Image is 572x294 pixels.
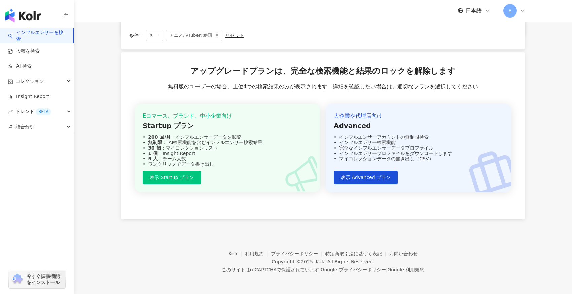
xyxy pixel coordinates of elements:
[143,134,312,140] div: ：インフルエンサーデータを閲覧
[8,29,68,42] a: searchインフルエンサーを検索
[509,7,512,14] span: E
[334,121,503,130] div: Advanced
[190,66,456,77] span: アップグレードプランは、完全な検索機能と結果のロックを解除します
[148,156,158,161] strong: 5 人
[334,112,503,120] div: 大企業や代理店向け
[168,83,478,90] span: 無料版のユーザーの場合、上位4つの検索結果のみが表示されます。詳細を確認したい場合は、適切なプランを選択してください
[389,251,418,256] a: お問い合わせ
[143,161,312,167] div: ワンクリックでデータ書き出し
[143,140,312,145] div: ： AI検索機能を含むインフルエンサー検索結果
[15,74,44,89] span: コレクション
[334,151,503,156] div: インフルエンサープロファイルをダウンロードします
[272,259,374,264] div: Copyright © 2025 All Rights Reserved.
[228,251,245,256] a: Kolr
[143,121,312,130] div: Startup プラン
[9,270,65,288] a: chrome extension今すぐ拡張機能をインストール
[146,30,163,41] span: X
[8,63,32,70] a: AI 検索
[321,267,386,272] a: Google プライバシーポリシー
[8,48,40,55] a: 投稿を検索
[8,93,49,100] a: Insight Report
[334,134,503,140] div: インフルエンサーアカウントの無制限検索
[11,274,24,285] img: chrome extension
[334,140,503,145] div: インフルエンサー検索機能
[8,109,13,114] span: rise
[166,30,222,41] span: アニメ, VTuber, 絵画
[245,251,271,256] a: 利用規約
[386,267,388,272] span: |
[334,145,503,151] div: 完全なインフルエンサーデータプロファイル
[143,145,312,151] div: ：マイコレクションリスト
[334,156,503,161] div: マイコレクションデータの書き出し（CSV）
[334,171,398,184] button: 表示 Advanced プラン
[148,134,171,140] strong: 200 回/月
[150,175,194,180] span: 表示 Startup プラン
[143,112,312,120] div: Eコマース、ブランド、中小企業向け
[148,145,161,151] strong: 30 個
[148,140,162,145] strong: 無制限
[143,151,312,156] div: ：Insight Report
[143,171,201,184] button: 表示 Startup プラン
[271,251,325,256] a: プライバシーポリシー
[387,267,424,272] a: Google 利用規約
[314,259,326,264] a: iKala
[15,119,34,134] span: 競合分析
[466,7,482,14] span: 日本語
[341,175,391,180] span: 表示 Advanced プラン
[129,33,143,38] span: 条件 ：
[319,267,321,272] span: |
[5,9,41,22] img: logo
[148,151,158,156] strong: 1 個
[225,33,244,38] div: リセット
[36,108,51,115] div: BETA
[222,266,425,274] span: このサイトはreCAPTCHAで保護されています
[143,156,312,161] div: ：チーム人数
[27,273,63,285] span: 今すぐ拡張機能をインストール
[325,251,389,256] a: 特定商取引法に基づく表記
[15,104,51,119] span: トレンド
